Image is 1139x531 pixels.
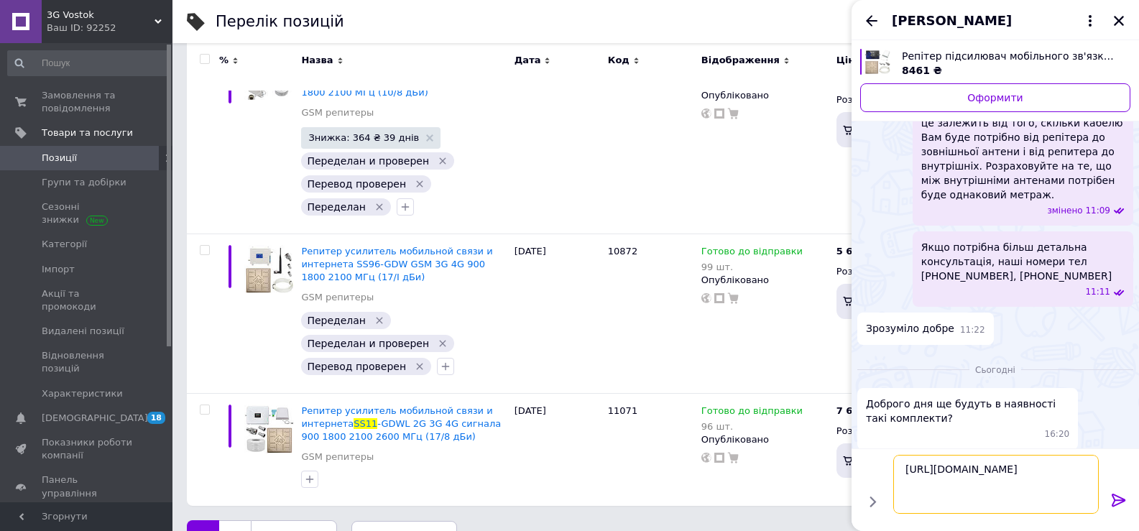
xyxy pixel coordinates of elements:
span: Імпорт [42,263,75,276]
div: Роздріб [836,265,928,278]
button: [PERSON_NAME] [892,11,1099,30]
span: 11:09 04.08.2025 [1085,205,1110,217]
a: GSM репитеры [301,451,374,463]
span: Готово до відправки [701,246,803,261]
span: Доброго дня ще будуть в наявності такі комплекти? [866,397,1069,425]
div: ₴ [836,245,876,258]
span: Відображення [701,54,780,67]
span: [DEMOGRAPHIC_DATA] [42,412,148,425]
span: Назва [301,54,333,67]
span: Репитер усилитель мобильной связи и интернета [301,405,492,429]
img: Репитер усилитель мобильной связи и интернета SS11-GDWL 2G 3G 4G сигнала 900 1800 2100 2600 МГц (... [244,405,294,454]
svg: Видалити мітку [437,155,448,167]
span: Панель управління [42,474,133,499]
div: Опубліковано [701,274,829,287]
span: Видалені позиції [42,325,124,338]
textarea: [URL][DOMAIN_NAME] [893,455,1099,514]
span: Готово до відправки [701,405,803,420]
img: Репитер усилитель мобильной связи и интернета SS96-GDW GSM 3G 4G 900 1800 2100 МГц (17/I дБи) [244,245,294,295]
svg: Видалити мітку [374,315,385,326]
a: Оформити [860,83,1130,112]
span: Сезонні знижки [42,200,133,226]
b: 5 609 [836,246,866,257]
a: GSM репитеры [301,291,374,304]
img: 5615168827_w640_h640_repiter-usilitel-mobilnoj.jpg [864,49,890,75]
svg: Видалити мітку [437,338,448,349]
span: Перевод проверен [307,361,406,372]
button: Назад [863,12,880,29]
span: [PERSON_NAME] [892,11,1012,30]
div: 12.08.2025 [857,362,1133,377]
span: 3G Vostok [47,9,155,22]
div: Перелік позицій [216,14,344,29]
div: ₴ [836,405,876,417]
span: Акції та промокоди [42,287,133,313]
span: Характеристики [42,387,123,400]
span: Переделан [307,315,366,326]
div: Роздріб [836,425,928,438]
a: Переглянути товар [860,49,1130,78]
span: Дата [515,54,541,67]
button: Закрити [1110,12,1128,29]
span: 8461 ₴ [902,65,942,76]
span: 18 [147,412,165,424]
span: Переделан [307,201,366,213]
span: Якщо потрібна більш детальна консультація, наші номери тел [PHONE_NUMBER], [PHONE_NUMBER] [921,240,1125,283]
div: 99 шт. [701,262,803,272]
a: GSM репитеры [301,106,374,119]
span: Переделан и проверен [307,155,429,167]
span: SS11 [354,418,377,429]
div: Опубліковано [701,89,829,102]
div: [DATE] [511,49,604,234]
div: [DATE] [511,234,604,393]
span: Показники роботи компанії [42,436,133,462]
span: Репітер підсилювач мобільного зв'язку і інтернету Lintratek KW20L-GDWL GSM 3G 4G 900 1800 2100 26... [902,49,1119,63]
b: 7 621 [836,405,866,416]
span: 11:22 04.08.2025 [960,324,985,336]
span: Перевод проверен [307,178,406,190]
div: [DATE] [511,393,604,506]
span: % [219,54,229,67]
span: -GDWL 2G 3G 4G сигнала 900 1800 2100 2600 МГц (17/8 дБи) [301,418,501,442]
span: Сьогодні [969,364,1021,377]
span: це залежить від того, скільки кабелю Вам буде потрібно від репітера до зовнішньої антени і від ре... [921,116,1125,202]
svg: Видалити мітку [414,178,425,190]
svg: Видалити мітку [374,201,385,213]
div: Роздріб [836,93,928,106]
svg: Видалити мітку [414,361,425,372]
span: Категорії [42,238,87,251]
a: Репитер усилитель мобильной связи и интернета SS96-GDW GSM 3G 4G 900 1800 2100 МГц (17/I дБи) [301,246,492,282]
span: Замовлення та повідомлення [42,89,133,115]
span: Код [608,54,630,67]
span: Зрозуміло добре [866,321,954,336]
span: Групи та добірки [42,176,126,189]
div: 96 шт. [701,421,803,432]
span: 10872 [608,246,637,257]
span: Позиції [42,152,77,165]
span: Відновлення позицій [42,349,133,375]
span: Переделан и проверен [307,338,429,349]
span: Ціна [836,54,861,67]
div: Опубліковано [701,433,829,446]
span: змінено [1047,205,1085,217]
span: Знижка: 364 ₴ 39 днів [308,133,419,142]
div: Ваш ID: 92252 [47,22,172,34]
span: Товари та послуги [42,126,133,139]
span: 11071 [608,405,637,416]
span: 16:20 12.08.2025 [1045,428,1070,440]
button: Показати кнопки [863,492,882,511]
a: Репитер усилитель мобильной связи и интернетаSS11-GDWL 2G 3G 4G сигнала 900 1800 2100 2600 МГц (1... [301,405,501,442]
input: Пошук [7,50,170,76]
span: 11:11 04.08.2025 [1085,286,1110,298]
